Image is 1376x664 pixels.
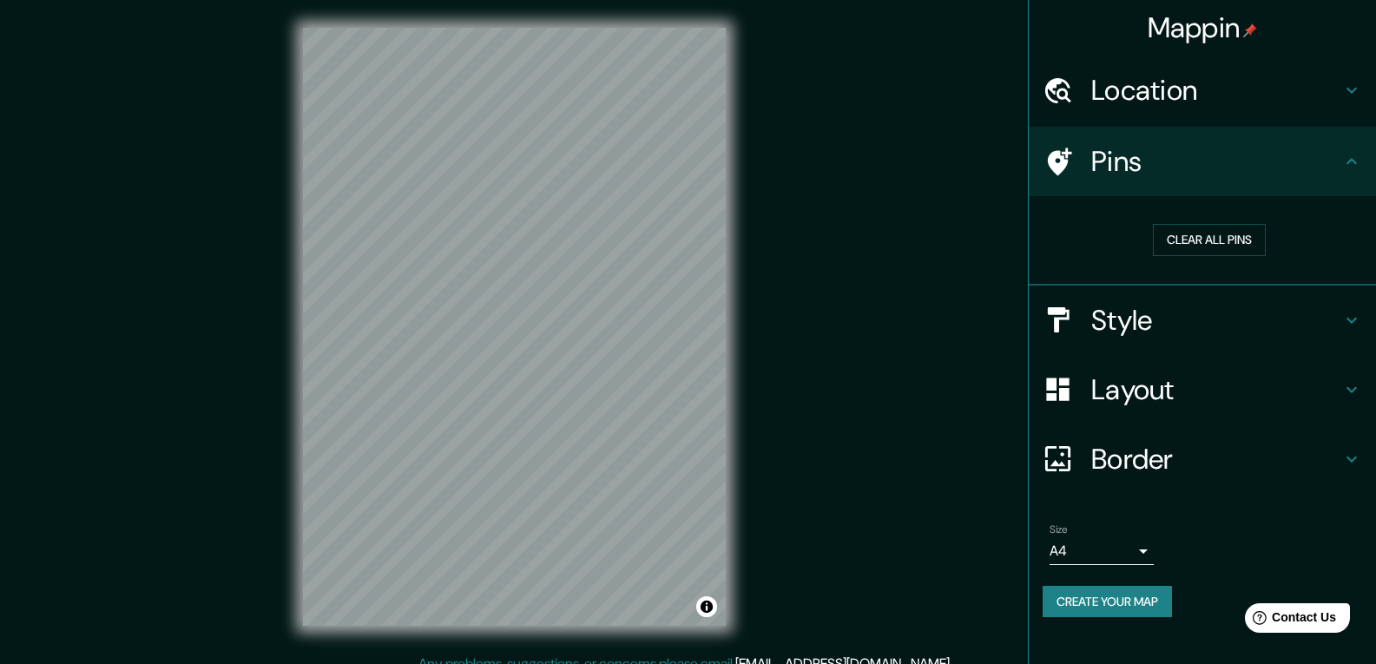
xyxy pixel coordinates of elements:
button: Create your map [1043,586,1172,618]
div: Border [1029,424,1376,494]
h4: Border [1091,442,1341,477]
h4: Mappin [1148,10,1258,45]
h4: Location [1091,73,1341,108]
div: A4 [1050,537,1154,565]
canvas: Map [303,28,726,626]
h4: Pins [1091,144,1341,179]
div: Pins [1029,127,1376,196]
h4: Layout [1091,372,1341,407]
label: Size [1050,522,1068,536]
h4: Style [1091,303,1341,338]
div: Location [1029,56,1376,125]
div: Style [1029,286,1376,355]
iframe: Help widget launcher [1221,596,1357,645]
img: pin-icon.png [1243,23,1257,37]
div: Layout [1029,355,1376,424]
button: Clear all pins [1153,224,1266,256]
button: Toggle attribution [696,596,717,617]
